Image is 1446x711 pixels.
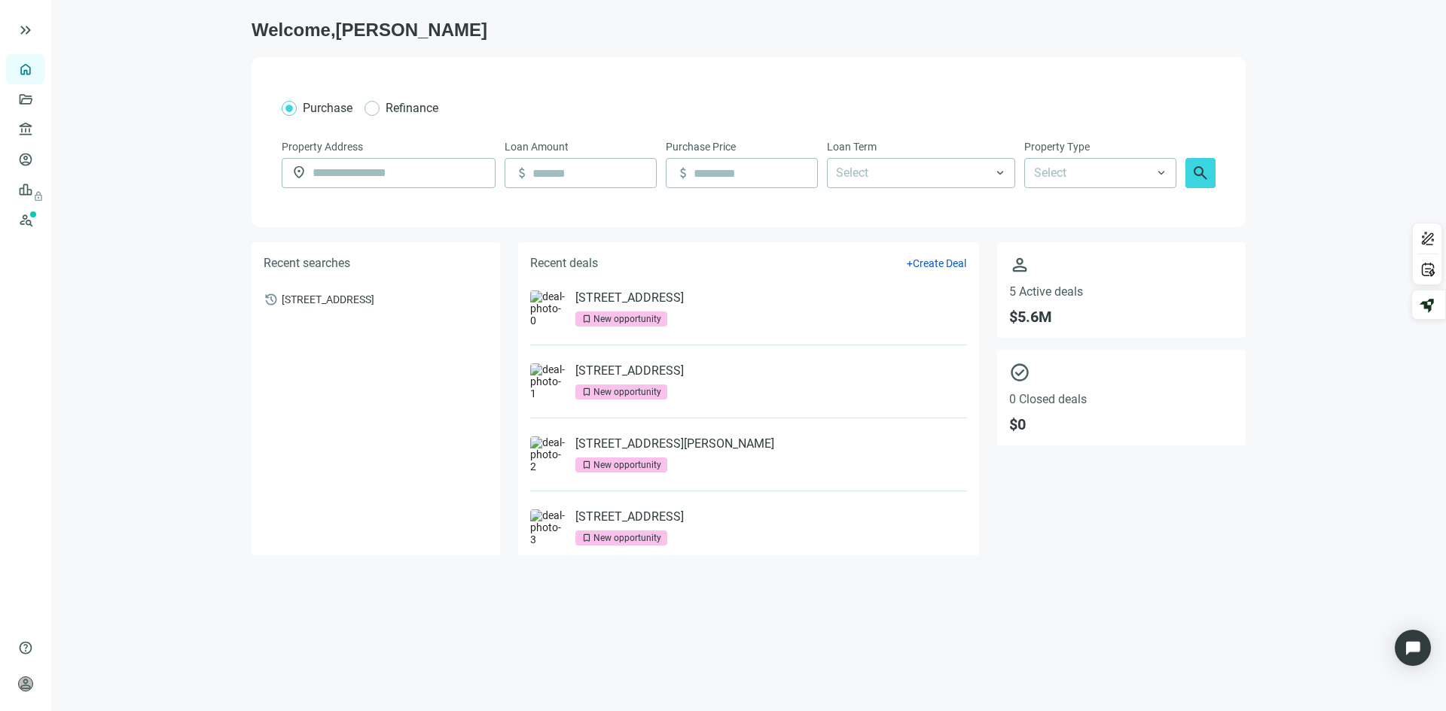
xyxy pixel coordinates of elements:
span: Property Type [1024,138,1090,155]
span: Refinance [386,101,438,115]
img: deal-photo-2 [530,436,566,472]
span: location_on [291,165,307,180]
a: [STREET_ADDRESS] [575,509,684,524]
span: Purchase Price [666,138,736,155]
a: [STREET_ADDRESS] [575,290,684,305]
span: check_circle [1009,362,1234,383]
h5: Recent deals [530,254,598,272]
div: New opportunity [593,384,661,400]
a: [STREET_ADDRESS][PERSON_NAME] [575,436,774,451]
span: Loan Term [827,138,877,155]
span: attach_money [676,166,691,181]
div: New opportunity [593,457,661,472]
span: Purchase [303,101,352,115]
span: person [18,676,33,691]
span: bookmark [581,314,592,324]
span: 5 Active deals [1009,284,1234,299]
div: New opportunity [593,311,661,327]
a: [STREET_ADDRESS] [575,363,684,378]
span: bookmark [581,533,592,543]
img: deal-photo-3 [530,509,566,545]
span: 0 Closed deals [1009,392,1234,406]
img: deal-photo-0 [530,290,566,327]
button: +Create Deal [906,257,967,270]
span: $ 5.6M [1009,308,1234,326]
span: Create Deal [913,257,966,269]
span: Property Address [282,138,363,155]
span: $ 0 [1009,415,1234,433]
div: Open Intercom Messenger [1395,630,1431,666]
span: [STREET_ADDRESS] [282,292,374,305]
button: search [1185,158,1216,188]
h1: Welcome, [PERSON_NAME] [252,18,1246,42]
span: + [907,257,913,269]
div: New opportunity [593,530,661,545]
span: attach_money [514,166,529,181]
span: help [18,640,33,655]
span: person [1009,254,1234,275]
span: history [264,292,279,307]
img: deal-photo-1 [530,363,566,400]
span: bookmark [581,460,592,470]
span: search [1191,164,1210,182]
span: bookmark [581,387,592,397]
span: Loan Amount [505,138,569,155]
button: keyboard_double_arrow_right [17,21,35,39]
h5: Recent searches [264,254,350,272]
